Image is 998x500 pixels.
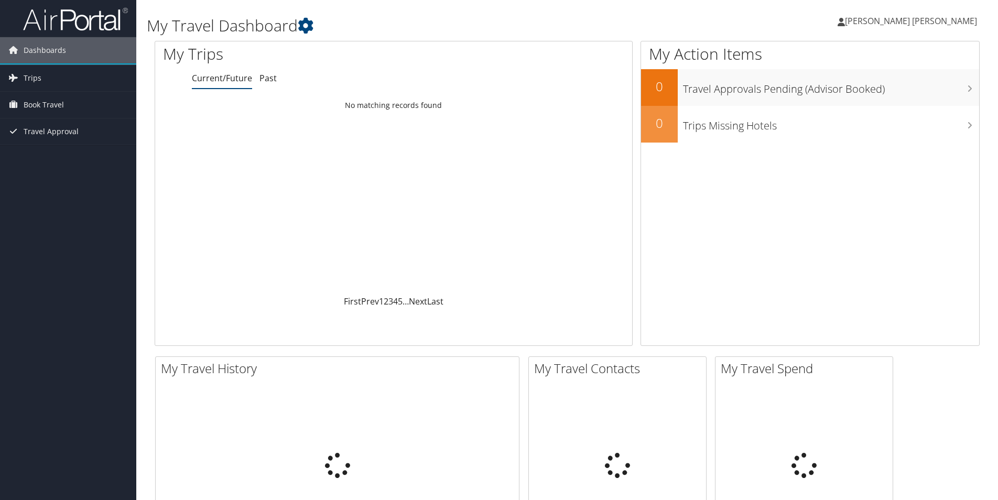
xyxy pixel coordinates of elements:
a: Past [259,72,277,84]
a: 0Travel Approvals Pending (Advisor Booked) [641,69,979,106]
h2: My Travel History [161,360,519,377]
a: [PERSON_NAME] [PERSON_NAME] [838,5,988,37]
h1: My Travel Dashboard [147,15,707,37]
a: Prev [361,296,379,307]
span: Book Travel [24,92,64,118]
span: Dashboards [24,37,66,63]
span: … [403,296,409,307]
a: 1 [379,296,384,307]
h2: 0 [641,114,678,132]
h1: My Action Items [641,43,979,65]
span: [PERSON_NAME] [PERSON_NAME] [845,15,977,27]
a: First [344,296,361,307]
a: 2 [384,296,388,307]
h1: My Trips [163,43,426,65]
a: 0Trips Missing Hotels [641,106,979,143]
td: No matching records found [155,96,632,115]
a: 5 [398,296,403,307]
a: Next [409,296,427,307]
a: Last [427,296,443,307]
img: airportal-logo.png [23,7,128,31]
h3: Travel Approvals Pending (Advisor Booked) [683,77,979,96]
h2: My Travel Spend [721,360,893,377]
a: 4 [393,296,398,307]
span: Trips [24,65,41,91]
h2: My Travel Contacts [534,360,706,377]
a: Current/Future [192,72,252,84]
span: Travel Approval [24,118,79,145]
a: 3 [388,296,393,307]
h2: 0 [641,78,678,95]
h3: Trips Missing Hotels [683,113,979,133]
